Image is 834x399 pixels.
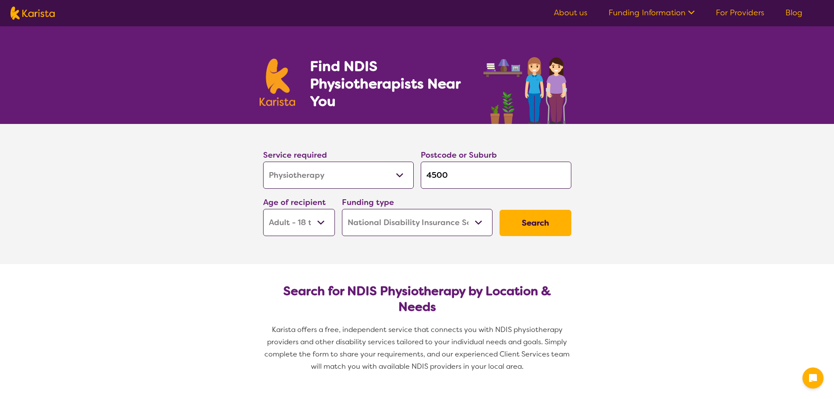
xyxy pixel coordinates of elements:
[500,210,571,236] button: Search
[421,150,497,160] label: Postcode or Suburb
[310,57,472,110] h1: Find NDIS Physiotherapists Near You
[342,197,394,208] label: Funding type
[263,150,327,160] label: Service required
[11,7,55,20] img: Karista logo
[263,197,326,208] label: Age of recipient
[421,162,571,189] input: Type
[554,7,588,18] a: About us
[785,7,802,18] a: Blog
[481,47,574,124] img: physiotherapy
[609,7,695,18] a: Funding Information
[716,7,764,18] a: For Providers
[260,59,296,106] img: Karista logo
[260,324,575,373] p: Karista offers a free, independent service that connects you with NDIS physiotherapy providers an...
[270,283,564,315] h2: Search for NDIS Physiotherapy by Location & Needs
